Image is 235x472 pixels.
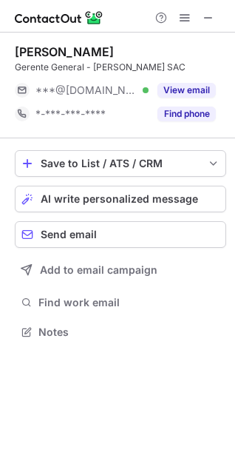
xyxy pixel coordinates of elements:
div: [PERSON_NAME] [15,44,114,59]
button: Find work email [15,292,226,313]
button: AI write personalized message [15,186,226,212]
span: Notes [38,326,220,339]
div: Save to List / ATS / CRM [41,158,200,169]
span: ***@[DOMAIN_NAME] [35,84,137,97]
span: AI write personalized message [41,193,198,205]
button: Add to email campaign [15,257,226,283]
button: Reveal Button [157,107,216,121]
span: Send email [41,229,97,240]
span: Find work email [38,296,220,309]
img: ContactOut v5.3.10 [15,9,103,27]
button: save-profile-one-click [15,150,226,177]
button: Notes [15,322,226,343]
div: Gerente General - [PERSON_NAME] SAC [15,61,226,74]
button: Reveal Button [157,83,216,98]
button: Send email [15,221,226,248]
span: Add to email campaign [40,264,157,276]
